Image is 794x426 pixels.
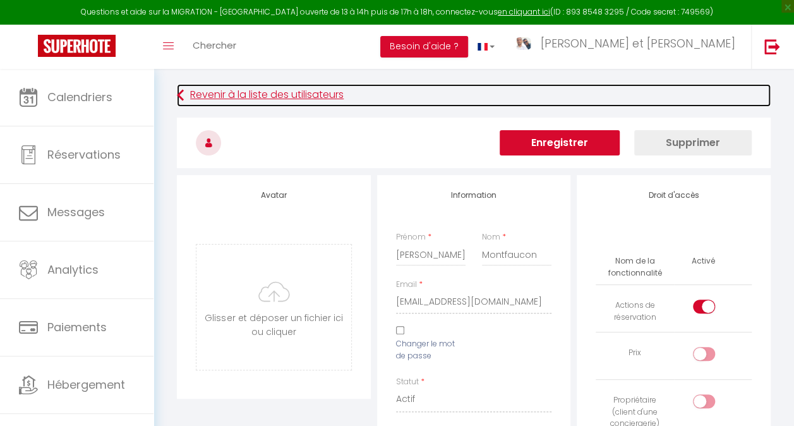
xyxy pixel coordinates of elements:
span: Analytics [47,262,99,277]
h4: Information [396,191,552,200]
span: Chercher [193,39,236,52]
label: Statut [396,376,419,388]
span: [PERSON_NAME] et [PERSON_NAME] [541,35,735,51]
span: Hébergement [47,377,125,393]
a: Revenir à la liste des utilisateurs [177,84,771,107]
button: Supprimer [634,130,752,155]
th: Nom de la fonctionnalité [596,250,673,284]
span: Paiements [47,319,107,335]
div: Prix [601,347,668,359]
label: Changer le mot de passe [396,338,466,362]
span: Messages [47,204,105,220]
a: ... [PERSON_NAME] et [PERSON_NAME] [504,25,751,69]
a: Chercher [183,25,246,69]
img: Super Booking [38,35,116,57]
th: Activé [687,250,720,272]
h4: Avatar [196,191,352,200]
img: ... [514,37,532,50]
span: Réservations [47,147,121,162]
span: Calendriers [47,89,112,105]
div: Actions de réservation [601,300,668,324]
h4: Droit d'accès [596,191,752,200]
button: Enregistrer [500,130,620,155]
img: logout [764,39,780,54]
label: Email [396,279,417,291]
label: Prénom [396,231,426,243]
button: Besoin d'aide ? [380,36,468,58]
a: en cliquant ici [498,6,550,17]
label: Nom [482,231,500,243]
